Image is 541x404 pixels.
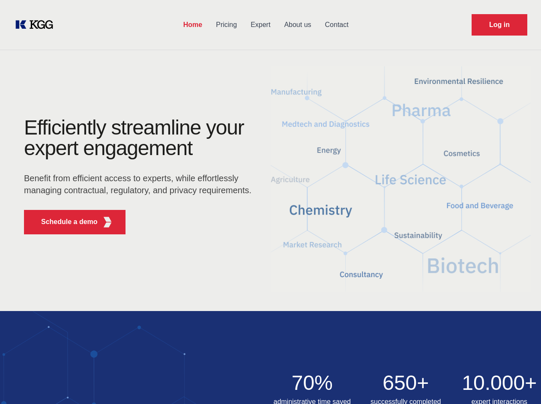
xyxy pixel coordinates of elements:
h2: 650+ [364,373,448,393]
a: Request Demo [472,14,527,36]
h2: 70% [271,373,354,393]
p: Schedule a demo [41,217,98,227]
p: Benefit from efficient access to experts, while effortlessly managing contractual, regulatory, an... [24,172,257,196]
h1: Efficiently streamline your expert engagement [24,117,257,159]
img: KGG Fifth Element RED [271,56,531,302]
button: Schedule a demoKGG Fifth Element RED [24,210,126,234]
a: KOL Knowledge Platform: Talk to Key External Experts (KEE) [14,18,60,32]
a: Home [176,14,209,36]
a: Pricing [209,14,244,36]
a: Contact [318,14,356,36]
img: KGG Fifth Element RED [102,217,113,227]
a: About us [277,14,318,36]
a: Expert [244,14,277,36]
